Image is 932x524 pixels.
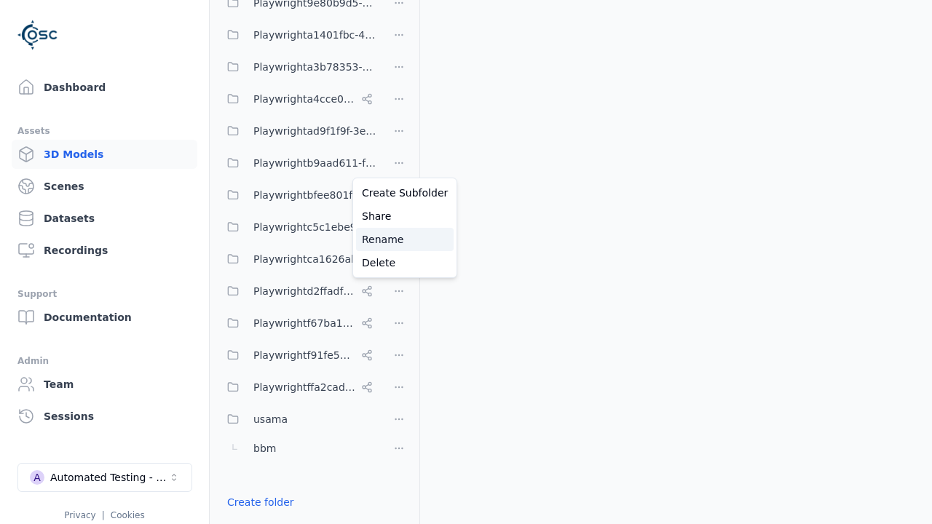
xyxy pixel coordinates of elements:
a: Rename [356,228,454,251]
a: Share [356,205,454,228]
a: Delete [356,251,454,274]
a: Create Subfolder [356,181,454,205]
